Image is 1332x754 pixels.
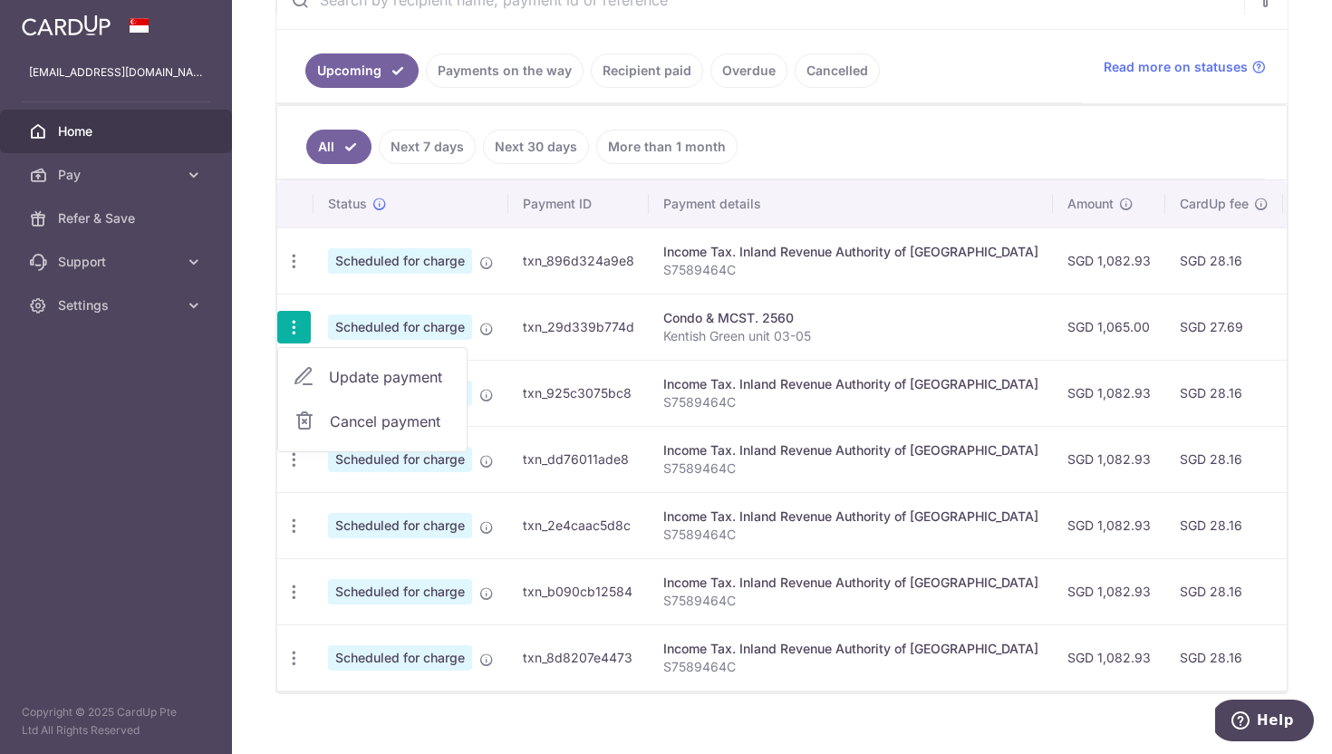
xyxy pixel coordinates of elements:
p: S7589464C [663,526,1038,544]
th: Payment details [649,180,1053,227]
span: Pay [58,166,178,184]
div: Income Tax. Inland Revenue Authority of [GEOGRAPHIC_DATA] [663,375,1038,393]
td: txn_896d324a9e8 [508,227,649,294]
a: Next 7 days [379,130,476,164]
td: SGD 28.16 [1165,624,1283,691]
span: Scheduled for charge [328,579,472,604]
td: SGD 1,082.93 [1053,558,1165,624]
p: Kentish Green unit 03-05 [663,327,1038,345]
p: S7589464C [663,592,1038,610]
a: Recipient paid [591,53,703,88]
span: Refer & Save [58,209,178,227]
td: txn_dd76011ade8 [508,426,649,492]
div: Income Tax. Inland Revenue Authority of [GEOGRAPHIC_DATA] [663,441,1038,459]
td: txn_925c3075bc8 [508,360,649,426]
td: SGD 28.16 [1165,360,1283,426]
span: Scheduled for charge [328,645,472,671]
p: S7589464C [663,393,1038,411]
span: Status [328,195,367,213]
td: SGD 27.69 [1165,294,1283,360]
td: txn_29d339b774d [508,294,649,360]
td: SGD 28.16 [1165,492,1283,558]
td: txn_b090cb12584 [508,558,649,624]
td: SGD 1,082.93 [1053,227,1165,294]
div: Condo & MCST. 2560 [663,309,1038,327]
a: All [306,130,372,164]
span: Read more on statuses [1104,58,1248,76]
td: SGD 1,082.93 [1053,624,1165,691]
a: Cancelled [795,53,880,88]
p: S7589464C [663,261,1038,279]
span: Scheduled for charge [328,248,472,274]
td: SGD 1,082.93 [1053,426,1165,492]
img: CardUp [22,14,111,36]
span: Scheduled for charge [328,447,472,472]
td: txn_8d8207e4473 [508,624,649,691]
span: Settings [58,296,178,314]
span: Amount [1067,195,1114,213]
span: CardUp fee [1180,195,1249,213]
div: Income Tax. Inland Revenue Authority of [GEOGRAPHIC_DATA] [663,640,1038,658]
td: SGD 1,082.93 [1053,360,1165,426]
span: Scheduled for charge [328,314,472,340]
td: txn_2e4caac5d8c [508,492,649,558]
div: Income Tax. Inland Revenue Authority of [GEOGRAPHIC_DATA] [663,574,1038,592]
span: Scheduled for charge [328,513,472,538]
a: Next 30 days [483,130,589,164]
a: More than 1 month [596,130,738,164]
p: S7589464C [663,658,1038,676]
td: SGD 1,082.93 [1053,492,1165,558]
div: Income Tax. Inland Revenue Authority of [GEOGRAPHIC_DATA] [663,243,1038,261]
iframe: Opens a widget where you can find more information [1215,700,1314,745]
p: [EMAIL_ADDRESS][DOMAIN_NAME] [29,63,203,82]
td: SGD 1,065.00 [1053,294,1165,360]
td: SGD 28.16 [1165,227,1283,294]
td: SGD 28.16 [1165,426,1283,492]
a: Overdue [710,53,787,88]
a: Payments on the way [426,53,584,88]
p: S7589464C [663,459,1038,478]
span: Home [58,122,178,140]
span: Support [58,253,178,271]
a: Upcoming [305,53,419,88]
th: Payment ID [508,180,649,227]
a: Read more on statuses [1104,58,1266,76]
td: SGD 28.16 [1165,558,1283,624]
div: Income Tax. Inland Revenue Authority of [GEOGRAPHIC_DATA] [663,507,1038,526]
